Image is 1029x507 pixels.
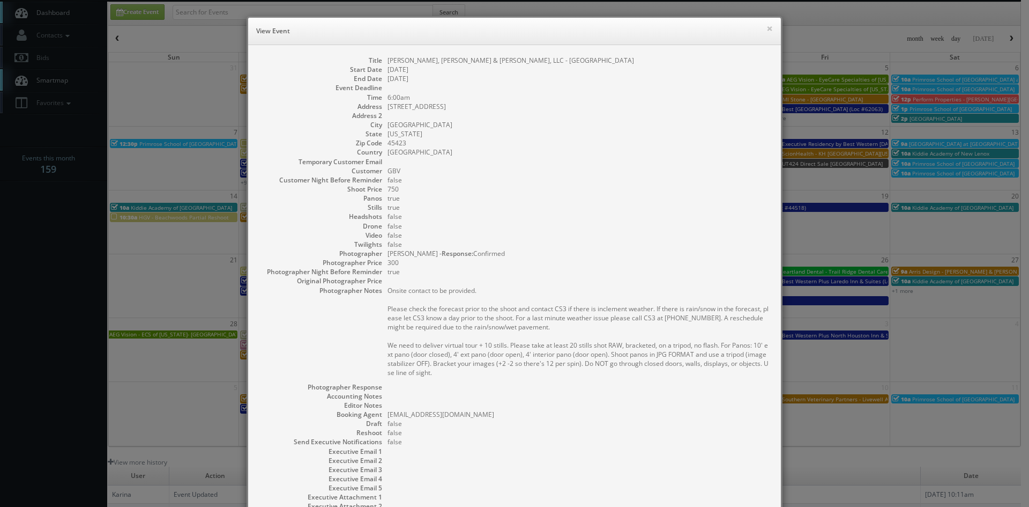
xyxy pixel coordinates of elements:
b: Response: [442,249,473,258]
dt: Video [259,231,382,240]
dt: Event Deadline [259,83,382,92]
dd: false [387,240,770,249]
dd: 750 [387,185,770,194]
dd: [GEOGRAPHIC_DATA] [387,148,770,157]
dt: Photographer Response [259,383,382,392]
dd: [EMAIL_ADDRESS][DOMAIN_NAME] [387,410,770,419]
dt: Draft [259,419,382,428]
dt: Booking Agent [259,410,382,419]
dd: [US_STATE] [387,129,770,138]
dt: Time [259,93,382,102]
dt: Executive Email 4 [259,474,382,483]
dt: Executive Email 2 [259,456,382,465]
dd: false [387,175,770,185]
dt: Customer Night Before Reminder [259,175,382,185]
dt: Executive Email 1 [259,447,382,456]
dt: Shoot Price [259,185,382,194]
dt: Customer [259,166,382,175]
dt: Photographer [259,249,382,258]
dt: Photographer Price [259,258,382,267]
dd: true [387,203,770,212]
dt: Send Executive Notifications [259,437,382,446]
dt: City [259,120,382,129]
dt: Photographer Notes [259,286,382,295]
dt: Stills [259,203,382,212]
dd: [STREET_ADDRESS] [387,102,770,111]
dd: false [387,428,770,437]
dd: 6:00am [387,93,770,102]
dd: false [387,212,770,221]
dt: Twilights [259,240,382,249]
dt: Address [259,102,382,111]
dt: Reshoot [259,428,382,437]
dd: [PERSON_NAME], [PERSON_NAME] & [PERSON_NAME], LLC - [GEOGRAPHIC_DATA] [387,56,770,65]
dd: false [387,437,770,446]
dt: Executive Email 3 [259,465,382,474]
dt: Headshots [259,212,382,221]
dd: false [387,231,770,240]
dd: 300 [387,258,770,267]
dd: [GEOGRAPHIC_DATA] [387,120,770,129]
dd: [DATE] [387,65,770,74]
dt: Editor Notes [259,401,382,410]
dd: true [387,267,770,276]
button: × [766,25,773,32]
dt: Photographer Night Before Reminder [259,267,382,276]
dt: Executive Email 5 [259,483,382,493]
dd: [DATE] [387,74,770,83]
pre: Onsite contact to be provided. Please check the forecast prior to the shoot and contact CS3 if th... [387,286,770,377]
dd: true [387,194,770,203]
dt: Panos [259,194,382,203]
dt: Original Photographer Price [259,276,382,285]
dd: [PERSON_NAME] - Confirmed [387,249,770,258]
dt: Executive Attachment 1 [259,493,382,502]
dt: State [259,129,382,138]
dt: Temporary Customer Email [259,157,382,166]
dt: Title [259,56,382,65]
dt: Zip Code [259,138,382,148]
dd: GBV [387,166,770,175]
dd: false [387,222,770,231]
dt: Country [259,148,382,157]
h6: View Event [256,26,773,36]
dt: Accounting Notes [259,392,382,401]
dd: 45423 [387,138,770,148]
dt: Address 2 [259,111,382,120]
dt: Start Date [259,65,382,74]
dt: Drone [259,222,382,231]
dt: End Date [259,74,382,83]
dd: false [387,419,770,428]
